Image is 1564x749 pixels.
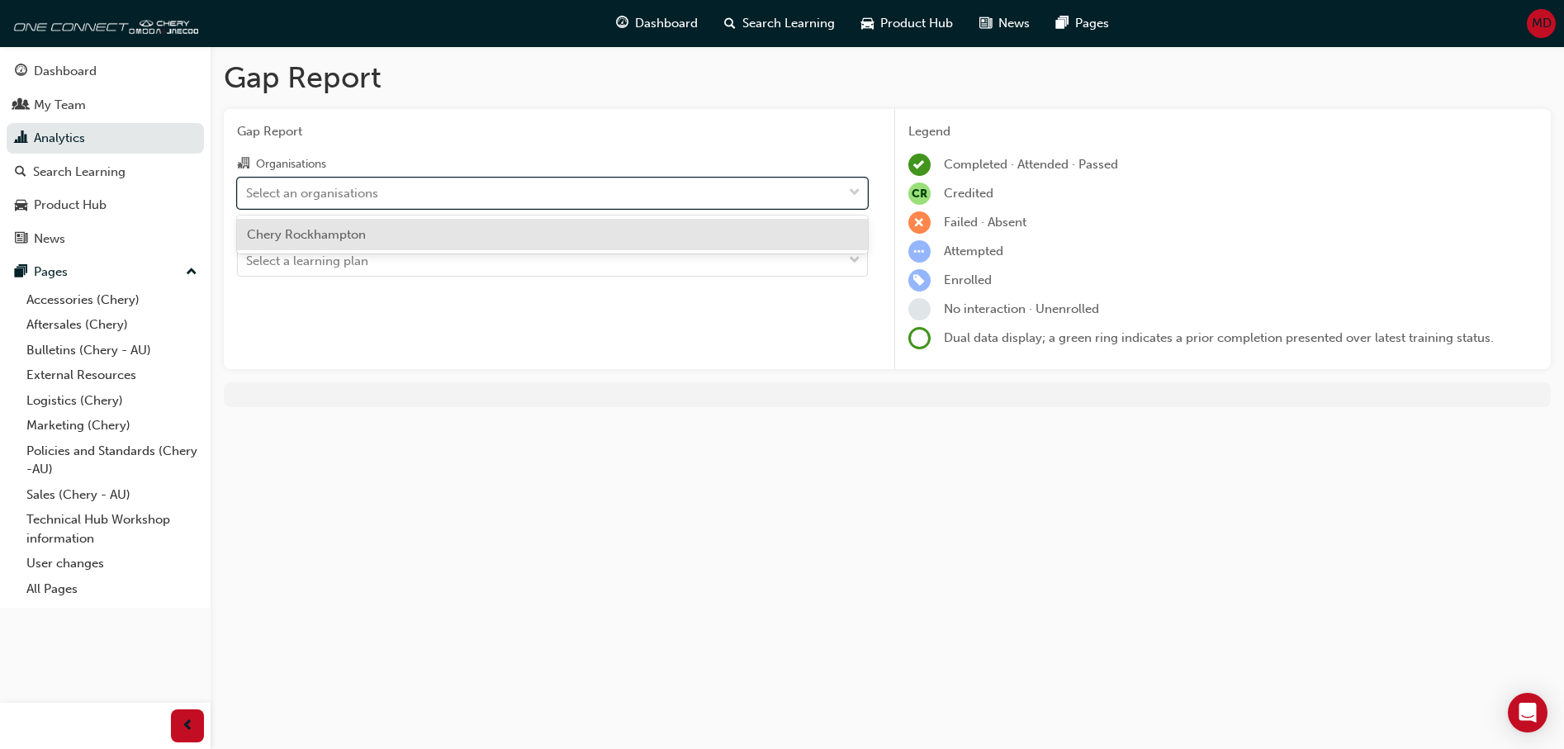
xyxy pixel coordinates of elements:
a: Aftersales (Chery) [20,312,204,338]
span: learningRecordVerb_ATTEMPT-icon [908,240,931,263]
a: Bulletins (Chery - AU) [20,338,204,363]
a: Accessories (Chery) [20,287,204,313]
span: learningRecordVerb_COMPLETE-icon [908,154,931,176]
span: pages-icon [15,265,27,280]
a: All Pages [20,576,204,602]
a: My Team [7,90,204,121]
a: Logistics (Chery) [20,388,204,414]
span: search-icon [15,165,26,180]
div: Search Learning [33,163,126,182]
a: car-iconProduct Hub [848,7,966,40]
button: Pages [7,257,204,287]
span: null-icon [908,183,931,205]
span: Search Learning [742,14,835,33]
div: Select a learning plan [246,252,368,271]
span: down-icon [849,250,860,272]
span: learningRecordVerb_ENROLL-icon [908,269,931,292]
div: Select an organisations [246,183,378,202]
span: news-icon [15,232,27,247]
span: car-icon [15,198,27,213]
span: learningRecordVerb_NONE-icon [908,298,931,320]
span: Gap Report [237,122,868,141]
a: Analytics [7,123,204,154]
a: Policies and Standards (Chery -AU) [20,438,204,482]
a: news-iconNews [966,7,1043,40]
span: learningRecordVerb_FAIL-icon [908,211,931,234]
span: car-icon [861,13,874,34]
a: Search Learning [7,157,204,187]
div: News [34,230,65,249]
span: Product Hub [880,14,953,33]
h1: Gap Report [224,59,1551,96]
span: pages-icon [1056,13,1069,34]
div: Dashboard [34,62,97,81]
span: MD [1532,14,1552,33]
div: Legend [908,122,1538,141]
span: organisation-icon [237,157,249,172]
span: Attempted [944,244,1003,258]
span: guage-icon [616,13,628,34]
span: search-icon [724,13,736,34]
a: pages-iconPages [1043,7,1122,40]
div: Open Intercom Messenger [1508,693,1547,732]
span: people-icon [15,98,27,113]
span: Pages [1075,14,1109,33]
span: Credited [944,186,993,201]
a: User changes [20,551,204,576]
span: down-icon [849,183,860,204]
div: Pages [34,263,68,282]
a: External Resources [20,363,204,388]
button: MD [1527,9,1556,38]
span: No interaction · Unenrolled [944,301,1099,316]
a: Technical Hub Workshop information [20,507,204,551]
a: search-iconSearch Learning [711,7,848,40]
a: Product Hub [7,190,204,220]
span: guage-icon [15,64,27,79]
span: Dashboard [635,14,698,33]
span: prev-icon [182,716,194,737]
div: My Team [34,96,86,115]
span: News [998,14,1030,33]
a: Dashboard [7,56,204,87]
div: Product Hub [34,196,107,215]
div: Organisations [256,156,326,173]
span: Enrolled [944,273,992,287]
a: guage-iconDashboard [603,7,711,40]
span: Completed · Attended · Passed [944,157,1118,172]
a: Sales (Chery - AU) [20,482,204,508]
img: oneconnect [8,7,198,40]
span: chart-icon [15,131,27,146]
span: news-icon [979,13,992,34]
a: News [7,224,204,254]
button: DashboardMy TeamAnalyticsSearch LearningProduct HubNews [7,53,204,257]
span: Dual data display; a green ring indicates a prior completion presented over latest training status. [944,330,1494,345]
span: Chery Rockhampton [247,227,366,242]
span: Failed · Absent [944,215,1026,230]
span: up-icon [186,262,197,283]
a: Marketing (Chery) [20,413,204,438]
